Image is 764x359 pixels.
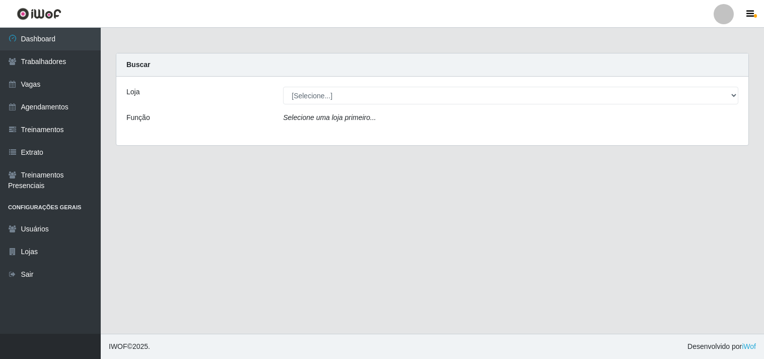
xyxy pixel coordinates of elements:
[742,342,756,350] a: iWof
[126,112,150,123] label: Função
[126,87,140,97] label: Loja
[283,113,376,122] i: Selecione uma loja primeiro...
[126,61,150,69] strong: Buscar
[109,341,150,352] span: © 2025 .
[109,342,127,350] span: IWOF
[687,341,756,352] span: Desenvolvido por
[17,8,61,20] img: CoreUI Logo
